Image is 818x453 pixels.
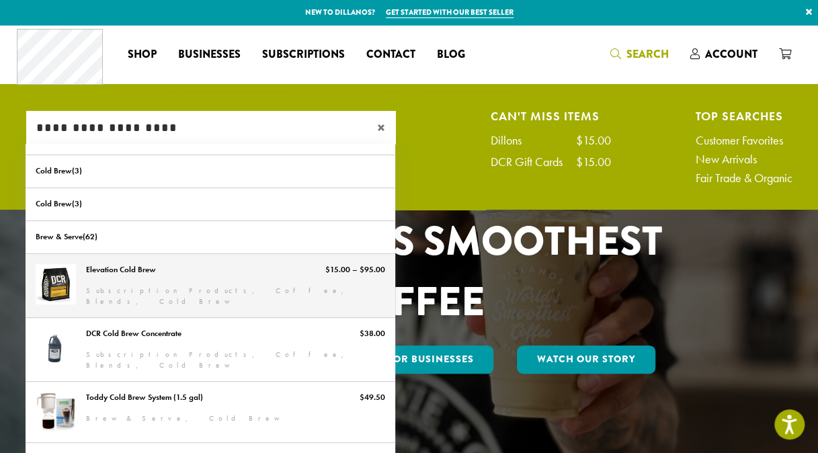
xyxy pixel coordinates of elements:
h1: CELEBRATING 33 YEARS OF THE WORLD’S SMOOTHEST COFFEE [114,151,704,332]
a: New Arrivals [696,153,792,165]
div: $15.00 [576,156,611,168]
span: Blog [437,46,465,63]
span: Businesses [178,46,241,63]
div: DCR Gift Cards [491,156,576,168]
a: Get started with our best seller [386,7,514,18]
div: $15.00 [576,134,611,147]
span: Subscriptions [262,46,345,63]
span: × [377,120,396,136]
a: Fair Trade & Organic [696,172,792,184]
a: Customer Favorites [696,134,792,147]
a: Shop [117,44,167,65]
span: Account [705,46,758,62]
h4: Top Searches [696,111,792,121]
div: Dillons [491,134,535,147]
a: Coffee For Businesses [325,345,494,374]
h4: Can't Miss Items [491,111,611,121]
a: Search [600,43,680,65]
span: Shop [128,46,157,63]
span: Contact [366,46,415,63]
span: Search [626,46,669,62]
a: Watch Our Story [517,345,655,374]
